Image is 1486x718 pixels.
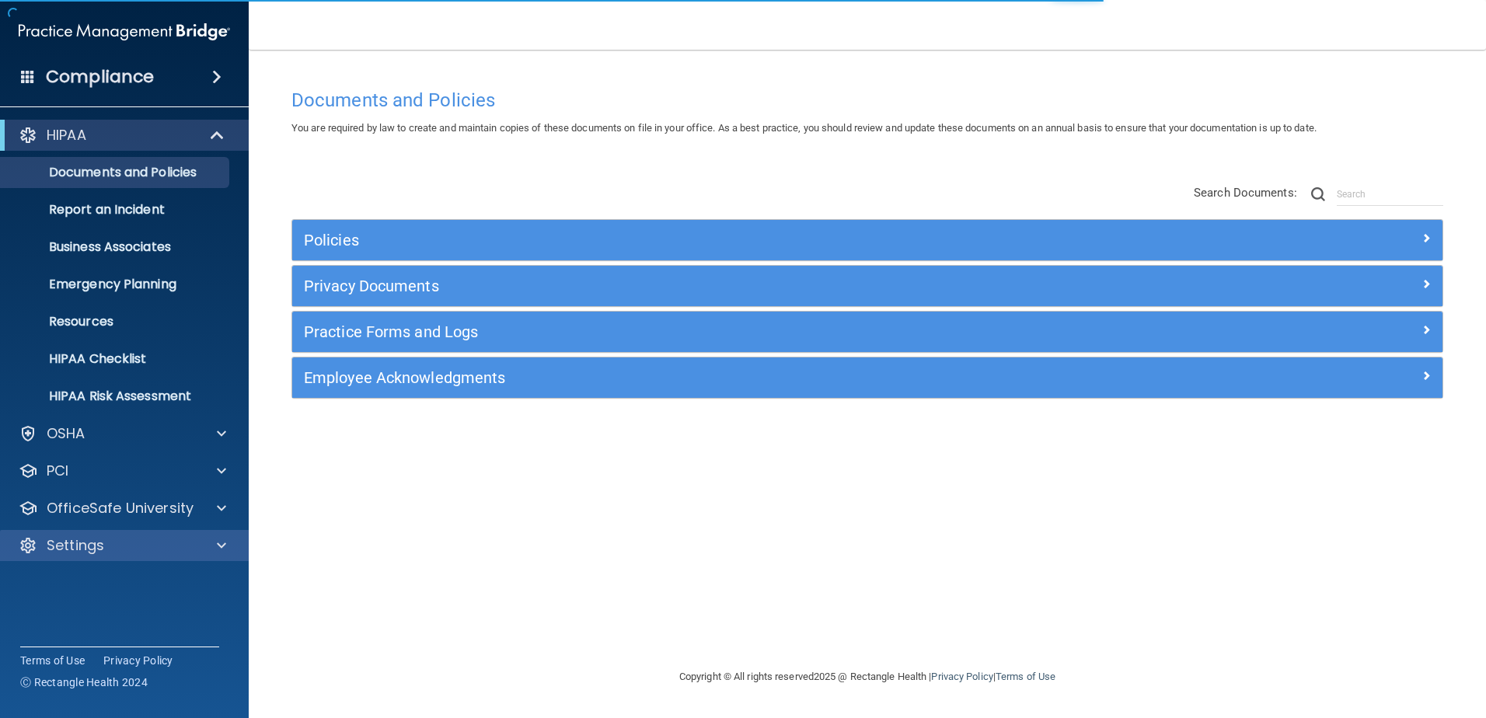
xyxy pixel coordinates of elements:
a: OfficeSafe University [19,499,226,518]
p: PCI [47,462,68,480]
div: Copyright © All rights reserved 2025 @ Rectangle Health | | [584,652,1151,702]
a: Employee Acknowledgments [304,365,1431,390]
span: You are required by law to create and maintain copies of these documents on file in your office. ... [291,122,1317,134]
a: Privacy Documents [304,274,1431,298]
a: Privacy Policy [103,653,173,668]
p: Business Associates [10,239,222,255]
a: Terms of Use [20,653,85,668]
p: HIPAA Checklist [10,351,222,367]
a: HIPAA [19,126,225,145]
h5: Practice Forms and Logs [304,323,1143,340]
a: OSHA [19,424,226,443]
img: ic-search.3b580494.png [1311,187,1325,201]
input: Search [1337,183,1443,206]
h5: Employee Acknowledgments [304,369,1143,386]
h4: Documents and Policies [291,90,1443,110]
p: OSHA [47,424,85,443]
span: Ⓒ Rectangle Health 2024 [20,674,148,690]
a: Practice Forms and Logs [304,319,1431,344]
p: HIPAA [47,126,86,145]
p: Settings [47,536,104,555]
a: Policies [304,228,1431,253]
a: Terms of Use [996,671,1055,682]
p: Report an Incident [10,202,222,218]
h5: Privacy Documents [304,277,1143,295]
p: OfficeSafe University [47,499,194,518]
img: PMB logo [19,16,230,47]
span: Search Documents: [1194,186,1297,200]
a: Settings [19,536,226,555]
h5: Policies [304,232,1143,249]
p: HIPAA Risk Assessment [10,389,222,404]
p: Documents and Policies [10,165,222,180]
p: Resources [10,314,222,329]
a: Privacy Policy [931,671,992,682]
p: Emergency Planning [10,277,222,292]
a: PCI [19,462,226,480]
h4: Compliance [46,66,154,88]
